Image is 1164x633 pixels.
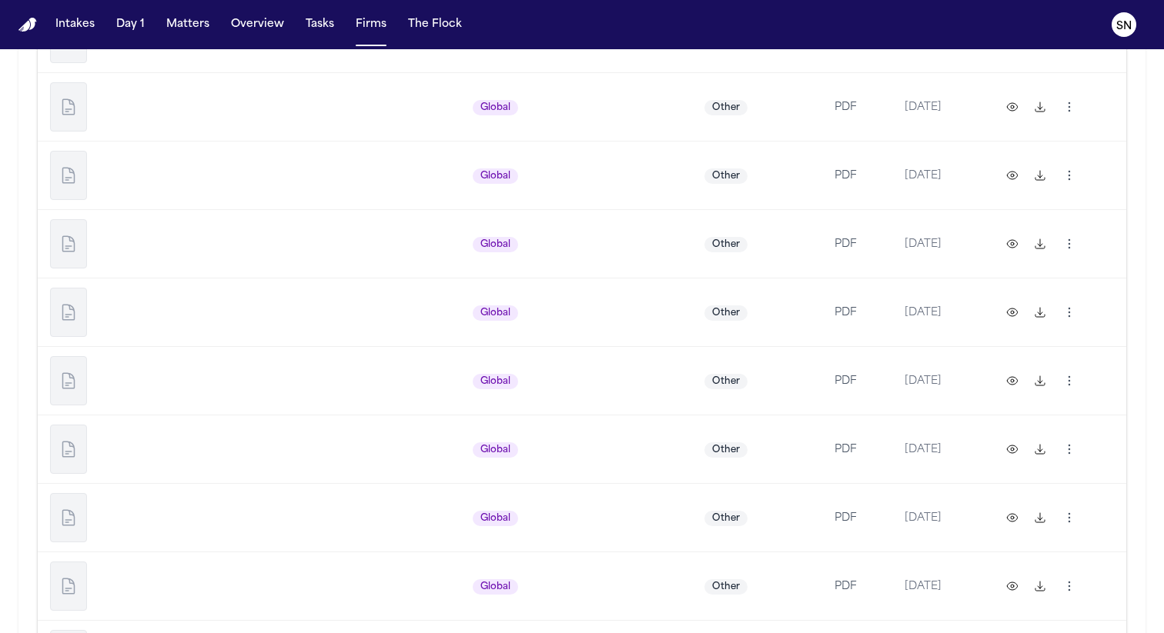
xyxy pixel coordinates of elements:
[473,511,518,526] button: Global
[402,11,468,38] button: The Flock
[1000,163,1025,188] button: Preview
[1028,163,1052,188] button: Download
[1055,572,1083,600] button: Template actions
[49,11,101,38] button: Intakes
[835,581,857,592] span: PDF
[704,237,748,252] span: Other
[160,11,216,38] button: Matters
[225,11,290,38] button: Overview
[835,375,857,387] span: PDF
[905,170,942,182] span: [DATE]
[905,238,942,250] span: [DATE]
[18,18,37,32] img: Finch Logo
[704,305,748,321] span: Other
[905,375,942,387] span: [DATE]
[1055,230,1083,258] button: Template actions
[473,305,518,321] button: Global
[835,102,857,113] span: PDF
[905,444,942,455] span: [DATE]
[835,512,857,524] span: PDF
[1055,162,1083,189] button: Template actions
[473,374,518,389] button: Global
[835,170,857,182] span: PDF
[1000,368,1025,393] button: Preview
[1028,574,1052,598] button: Download
[905,102,942,113] span: [DATE]
[1028,437,1052,461] button: Download
[18,18,37,32] a: Home
[299,11,340,38] button: Tasks
[473,579,518,595] button: Global
[1000,300,1025,325] button: Preview
[1055,504,1083,531] button: Template actions
[1000,232,1025,256] button: Preview
[704,511,748,526] span: Other
[835,238,857,250] span: PDF
[110,11,151,38] button: Day 1
[473,100,518,115] button: Global
[704,374,748,389] span: Other
[905,581,942,592] span: [DATE]
[835,307,857,318] span: PDF
[1000,95,1025,119] button: Preview
[1028,232,1052,256] button: Download
[1055,298,1083,326] button: Template actions
[1028,95,1052,119] button: Download
[1028,368,1052,393] button: Download
[473,168,518,184] button: Global
[1055,435,1083,463] button: Template actions
[905,512,942,524] span: [DATE]
[704,579,748,595] span: Other
[704,100,748,115] span: Other
[1055,367,1083,395] button: Template actions
[1000,574,1025,598] button: Preview
[1000,437,1025,461] button: Preview
[835,444,857,455] span: PDF
[1028,300,1052,325] button: Download
[905,307,942,318] span: [DATE]
[350,11,393,38] button: Firms
[1028,505,1052,530] button: Download
[473,442,518,458] button: Global
[1000,505,1025,530] button: Preview
[473,237,518,252] button: Global
[704,442,748,458] span: Other
[1055,93,1083,121] button: Template actions
[704,168,748,184] span: Other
